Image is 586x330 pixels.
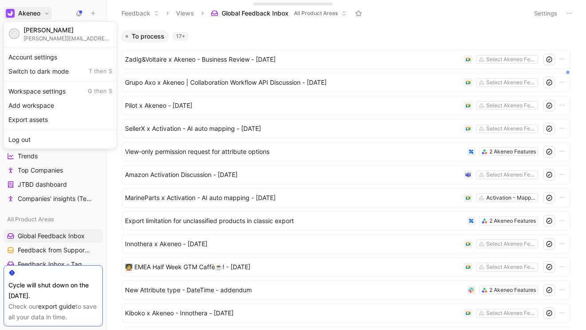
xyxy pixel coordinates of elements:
div: Switch to dark mode [6,64,115,79]
span: G then S [88,87,112,95]
div: Log out [6,133,115,147]
div: Add workspace [6,98,115,113]
div: Account settings [6,50,115,64]
div: AkeneoAkeneo [4,21,117,149]
span: T then S [89,67,112,75]
div: Export assets [6,113,115,127]
div: Workspace settings [6,84,115,98]
div: C [10,29,19,38]
div: [PERSON_NAME][EMAIL_ADDRESS][DOMAIN_NAME] [23,35,112,42]
div: [PERSON_NAME] [23,26,112,34]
